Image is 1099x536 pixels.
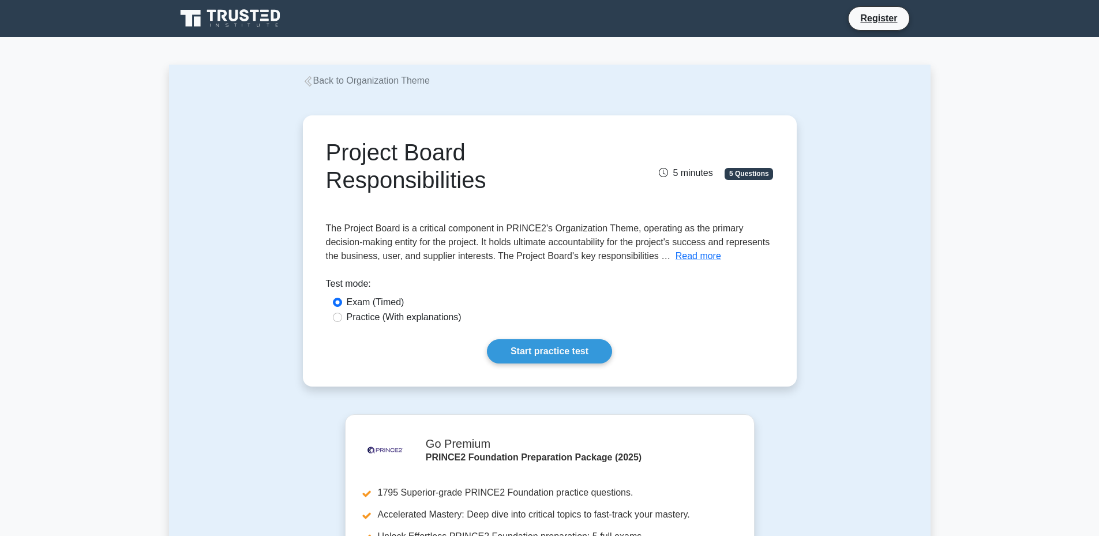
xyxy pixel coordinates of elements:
[725,168,773,179] span: 5 Questions
[326,223,770,261] span: The Project Board is a critical component in PRINCE2's Organization Theme, operating as the prima...
[326,138,620,194] h1: Project Board Responsibilities
[347,295,404,309] label: Exam (Timed)
[347,310,462,324] label: Practice (With explanations)
[303,76,430,85] a: Back to Organization Theme
[659,168,712,178] span: 5 minutes
[853,11,904,25] a: Register
[487,339,612,363] a: Start practice test
[326,277,774,295] div: Test mode:
[676,249,721,263] button: Read more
